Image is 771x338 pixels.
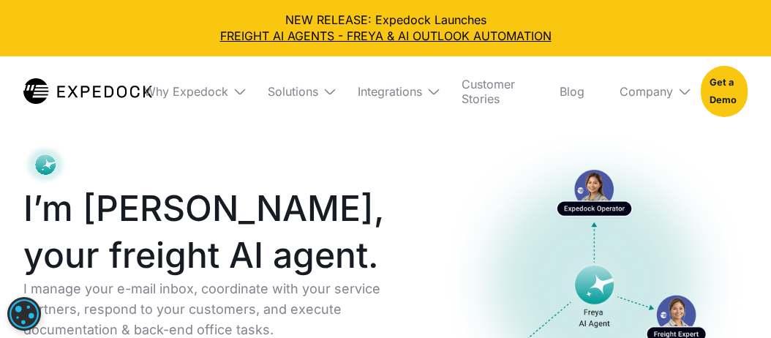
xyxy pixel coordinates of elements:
[450,56,537,127] a: Customer Stories
[256,56,334,127] div: Solutions
[701,66,748,117] a: Get a Demo
[358,84,422,99] div: Integrations
[132,56,244,127] div: Why Expedock
[23,185,418,279] h1: I’m [PERSON_NAME], your freight AI agent.
[12,28,759,44] a: FREIGHT AI AGENTS - FREYA & AI OUTLOOK AUTOMATION
[698,268,771,338] iframe: Chat Widget
[144,84,228,99] div: Why Expedock
[268,84,318,99] div: Solutions
[548,56,596,127] a: Blog
[620,84,673,99] div: Company
[346,56,438,127] div: Integrations
[608,56,689,127] div: Company
[12,12,759,45] div: NEW RELEASE: Expedock Launches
